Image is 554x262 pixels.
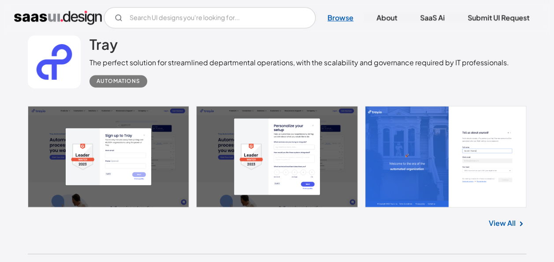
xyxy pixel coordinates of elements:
a: Submit UI Request [457,8,540,27]
a: SaaS Ai [409,8,455,27]
a: View All [489,218,516,228]
a: About [366,8,408,27]
div: Automations [97,76,140,86]
input: Search UI designs you're looking for... [104,7,316,28]
a: Browse [317,8,364,27]
a: Tray [89,35,118,57]
div: The perfect solution for streamlined departmental operations, with the scalability and governance... [89,57,509,68]
h2: Tray [89,35,118,53]
a: home [14,11,102,25]
form: Email Form [104,7,316,28]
